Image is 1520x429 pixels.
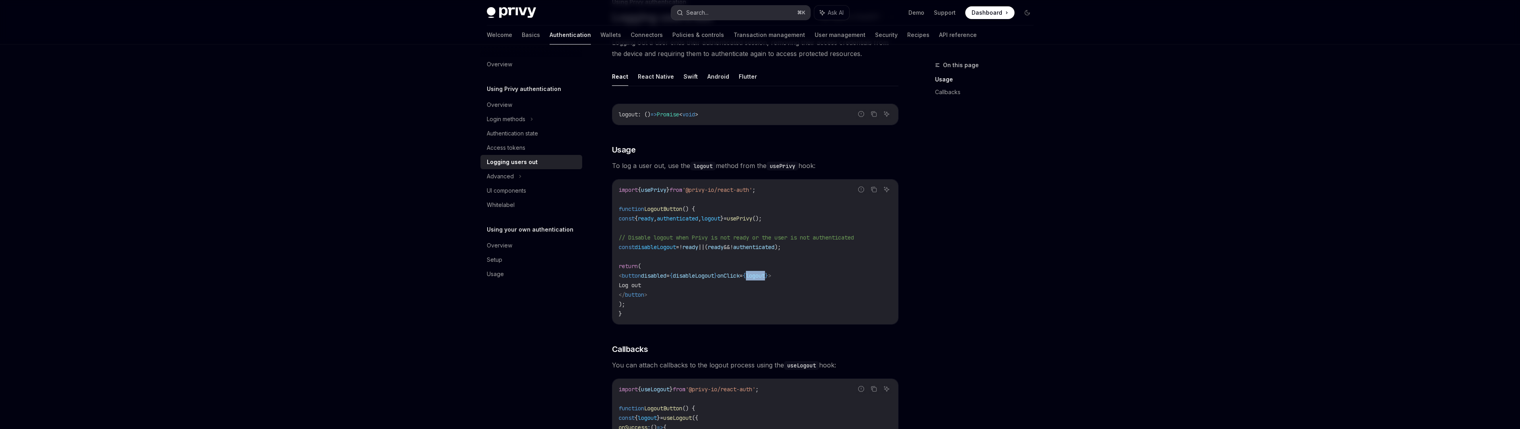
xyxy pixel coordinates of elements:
[724,215,727,222] span: =
[619,215,635,222] span: const
[638,215,654,222] span: ready
[619,111,638,118] span: logout
[965,6,1015,19] a: Dashboard
[695,111,698,118] span: >
[714,272,717,279] span: }
[487,225,573,234] h5: Using your own authentication
[746,272,765,279] span: logout
[682,186,752,193] span: '@privy-io/react-auth'
[644,291,647,298] span: >
[641,386,670,393] span: useLogout
[487,7,536,18] img: dark logo
[797,10,806,16] span: ⌘ K
[487,186,526,195] div: UI components
[487,25,512,44] a: Welcome
[480,57,582,71] a: Overview
[625,291,644,298] span: button
[869,184,879,195] button: Copy the contents from the code block
[487,172,514,181] div: Advanced
[644,205,682,213] span: LogoutButton
[638,263,641,270] span: (
[631,25,663,44] a: Connectors
[682,111,695,118] span: void
[612,359,898,371] span: You can attach callbacks to the logout process using the hook:
[730,243,733,251] span: !
[881,384,892,394] button: Ask AI
[480,98,582,112] a: Overview
[673,272,714,279] span: disableLogout
[755,386,759,393] span: ;
[666,186,670,193] span: }
[671,6,810,20] button: Search...⌘K
[698,215,701,222] span: ,
[660,414,663,421] span: =
[939,25,977,44] a: API reference
[619,310,622,317] span: }
[739,67,757,86] button: Flutter
[619,263,638,270] span: return
[881,184,892,195] button: Ask AI
[635,414,638,421] span: {
[767,162,798,170] code: usePrivy
[815,25,866,44] a: User management
[682,243,698,251] span: ready
[684,67,698,86] button: Swift
[814,6,849,20] button: Ask AI
[740,272,743,279] span: =
[638,67,674,86] button: React Native
[934,9,956,17] a: Support
[654,215,657,222] span: ,
[487,255,502,265] div: Setup
[673,386,685,393] span: from
[638,386,641,393] span: {
[619,414,635,421] span: const
[765,272,768,279] span: }
[487,114,525,124] div: Login methods
[522,25,540,44] a: Basics
[635,243,676,251] span: disableLogout
[612,67,628,86] button: React
[869,109,879,119] button: Copy the contents from the code block
[644,405,682,412] span: LogoutButton
[619,386,638,393] span: import
[638,414,657,421] span: logout
[663,414,692,421] span: useLogout
[612,160,898,171] span: To log a user out, use the method from the hook:
[487,100,512,110] div: Overview
[705,243,708,251] span: (
[875,25,898,44] a: Security
[670,272,673,279] span: {
[480,141,582,155] a: Access tokens
[487,143,525,153] div: Access tokens
[638,186,641,193] span: {
[487,269,504,279] div: Usage
[768,272,771,279] span: >
[734,25,805,44] a: Transaction management
[828,9,844,17] span: Ask AI
[1021,6,1034,19] button: Toggle dark mode
[670,386,673,393] span: }
[480,238,582,253] a: Overview
[707,67,729,86] button: Android
[619,301,625,308] span: );
[686,8,709,17] div: Search...
[935,86,1040,99] a: Callbacks
[657,414,660,421] span: }
[672,25,724,44] a: Policies & controls
[856,384,866,394] button: Report incorrect code
[487,157,538,167] div: Logging users out
[480,267,582,281] a: Usage
[487,84,561,94] h5: Using Privy authentication
[881,109,892,119] button: Ask AI
[869,384,879,394] button: Copy the contents from the code block
[612,344,648,355] span: Callbacks
[708,243,724,251] span: ready
[908,9,924,17] a: Demo
[717,272,740,279] span: onClick
[641,186,666,193] span: usePrivy
[784,361,819,370] code: useLogout
[724,243,730,251] span: &&
[701,215,720,222] span: logout
[752,186,755,193] span: ;
[698,243,705,251] span: ||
